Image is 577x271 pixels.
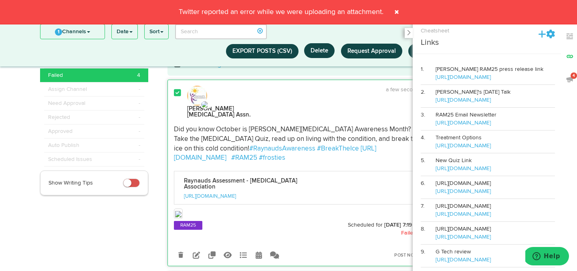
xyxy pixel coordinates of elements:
iframe: Opens a widget where you can find more information [525,247,569,267]
img: z9ejNxYSRG7HmDnCpqd0 [175,211,182,217]
span: Assign Channel [48,85,87,93]
a: #BreakTheIce [317,145,359,152]
span: Auto Publish [48,141,79,149]
button: Delete [304,43,335,58]
span: Scheduled for [348,222,383,228]
a: 1Channels [40,24,105,39]
a: [URL][DOMAIN_NAME] [436,211,491,217]
img: announcements_off.svg [566,75,574,83]
span: - [139,127,140,135]
span: - [139,113,140,121]
span: Did you know October is [PERSON_NAME][MEDICAL_DATA] Awareness Month? ❄️ Take the [MEDICAL_DATA] Q... [174,126,423,152]
button: Clone [408,44,437,58]
span: Need Approval [48,99,85,107]
a: [URL][DOMAIN_NAME] [436,120,491,126]
td: G Tech review [436,245,555,267]
span: 4 [137,71,140,79]
span: Scheduled Issues [48,155,92,163]
span: - [139,99,140,107]
h3: Links [421,38,439,48]
span: - [139,155,140,163]
td: [PERSON_NAME] RAM25 press release link [436,62,555,85]
span: - [139,141,140,149]
span: Rejected [48,113,70,121]
a: [URL][DOMAIN_NAME] [184,194,236,199]
td: 4. [421,130,436,153]
a: #frosties [259,155,285,161]
td: 3. [421,108,436,130]
a: [URL][DOMAIN_NAME] [436,74,491,80]
button: Request Approval [341,44,402,58]
td: 6. [421,176,436,199]
b: [DATE] 7:19 AM [384,222,422,228]
strong: [PERSON_NAME][MEDICAL_DATA] Assn. [187,106,251,118]
a: Post Now [390,250,422,261]
a: [URL][DOMAIN_NAME] [436,189,491,194]
td: 7. [421,199,436,222]
td: RAM25 Email Newsletter [436,108,555,130]
img: twitter-x.svg [200,100,210,108]
a: #RaynaudsAwareness [249,145,315,152]
span: Approved [48,127,73,135]
a: Sort [145,24,168,39]
td: 2. [421,85,436,108]
span: Failed [48,71,63,79]
a: [URL][DOMAIN_NAME] [436,143,491,149]
a: [URL][DOMAIN_NAME] [436,97,491,103]
span: 1 [55,28,62,36]
time: a few seconds ago [386,87,422,100]
input: Search [175,24,267,39]
span: Twitter reported an error while we were uploading an attachment. [174,8,388,16]
a: [URL][DOMAIN_NAME] [436,166,491,171]
td: Treatment Options [436,130,555,153]
td: 9. [421,245,436,267]
span: Failed [401,230,422,236]
span: Request Approval [347,48,396,54]
img: keywords_off.svg [566,32,574,40]
td: [URL][DOMAIN_NAME] [436,199,555,222]
td: 5. [421,153,436,176]
img: b5707b6befa4c6f21137e1018929f1c3_normal.jpeg [187,86,207,106]
a: #RAM25 [231,155,257,161]
button: Export Posts (CSV) [226,44,299,58]
img: links_on.svg [566,52,574,60]
td: [URL][DOMAIN_NAME] [436,176,555,199]
td: 8. [421,222,436,245]
td: [URL][DOMAIN_NAME] [436,222,555,245]
a: [URL][DOMAIN_NAME] [436,257,491,263]
a: RAM25 [179,221,198,229]
a: Date [112,24,137,39]
p: Raynauds Assessment - [MEDICAL_DATA] Association [184,178,322,190]
a: [URL][DOMAIN_NAME] [436,234,491,240]
span: 4 [571,72,577,79]
td: [PERSON_NAME]'s [DATE] Talk [436,85,555,108]
td: 1. [421,62,436,85]
span: Show Writing Tips [48,180,93,186]
h5: Cheatsheet [421,28,506,34]
td: New Quiz Link [436,153,555,176]
span: - [139,85,140,93]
